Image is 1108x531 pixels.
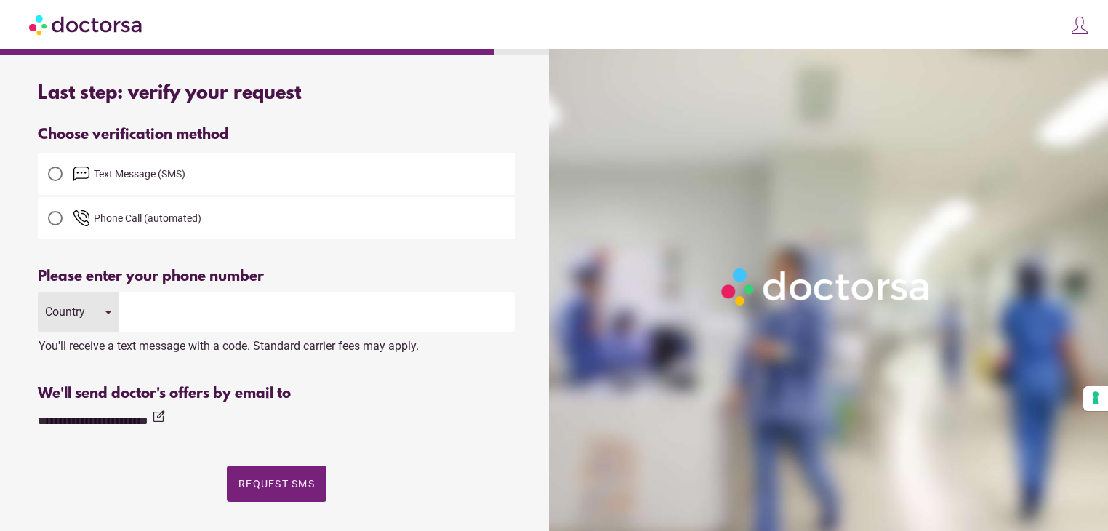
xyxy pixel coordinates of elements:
[38,386,515,402] div: We'll send doctor's offers by email to
[29,8,144,41] img: Doctorsa.com
[151,410,166,424] i: edit_square
[238,478,315,490] span: Request SMS
[715,262,937,311] img: Logo-Doctorsa-trans-White-partial-flat.png
[38,127,515,143] div: Choose verification method
[38,332,515,353] div: You'll receive a text message with a code. Standard carrier fees may apply.
[73,165,90,183] img: email
[1069,15,1090,36] img: icons8-customer-100.png
[38,83,515,105] div: Last step: verify your request
[73,209,90,227] img: phone
[1083,386,1108,411] button: Your consent preferences for tracking technologies
[94,168,185,180] span: Text Message (SMS)
[94,212,201,224] span: Phone Call (automated)
[38,268,515,285] div: Please enter your phone number
[45,305,90,319] div: Country
[227,466,326,502] button: Request SMS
